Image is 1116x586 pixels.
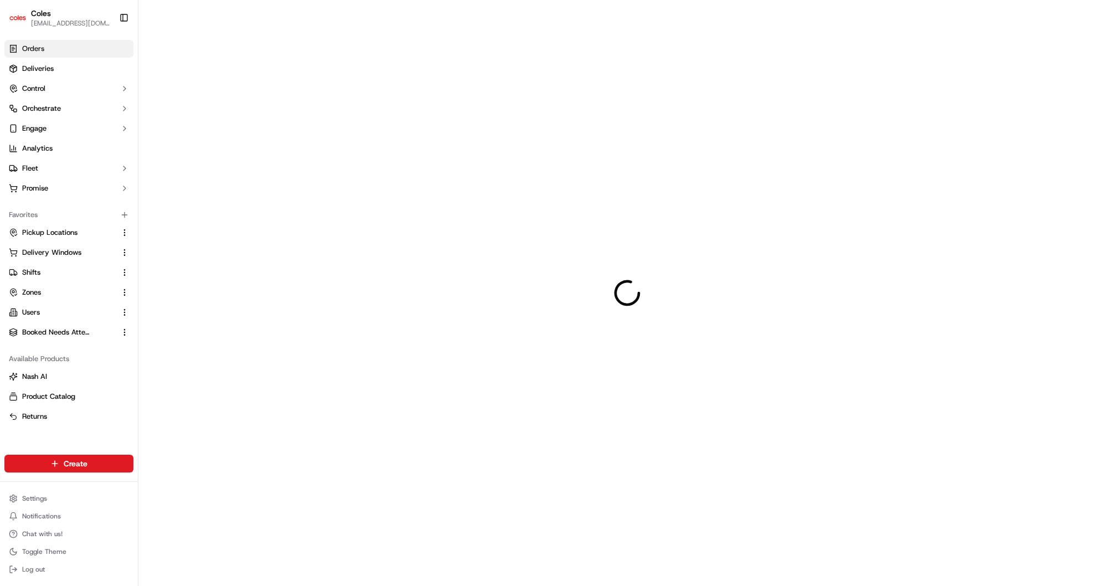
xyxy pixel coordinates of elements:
[22,494,47,503] span: Settings
[22,327,92,337] span: Booked Needs Attention
[4,388,133,405] button: Product Catalog
[4,179,133,197] button: Promise
[22,372,47,382] span: Nash AI
[4,60,133,78] a: Deliveries
[4,491,133,506] button: Settings
[9,287,116,297] a: Zones
[9,9,27,27] img: Coles
[9,248,116,258] a: Delivery Windows
[9,268,116,277] a: Shifts
[4,508,133,524] button: Notifications
[22,44,44,54] span: Orders
[22,124,46,133] span: Engage
[4,40,133,58] a: Orders
[4,80,133,97] button: Control
[22,104,61,114] span: Orchestrate
[22,163,38,173] span: Fleet
[9,327,116,337] a: Booked Needs Attention
[4,140,133,157] a: Analytics
[9,392,129,402] a: Product Catalog
[22,307,40,317] span: Users
[22,228,77,238] span: Pickup Locations
[9,228,116,238] a: Pickup Locations
[22,547,66,556] span: Toggle Theme
[31,19,110,28] button: [EMAIL_ADDRESS][DOMAIN_NAME]
[4,368,133,385] button: Nash AI
[22,287,41,297] span: Zones
[4,562,133,577] button: Log out
[22,64,54,74] span: Deliveries
[110,39,134,47] span: Pylon
[4,160,133,177] button: Fleet
[22,392,75,402] span: Product Catalog
[9,372,129,382] a: Nash AI
[4,244,133,261] button: Delivery Windows
[22,530,63,538] span: Chat with us!
[4,455,133,472] button: Create
[4,4,115,31] button: ColesColes[EMAIL_ADDRESS][DOMAIN_NAME]
[9,412,129,421] a: Returns
[22,183,48,193] span: Promise
[22,565,45,574] span: Log out
[22,248,81,258] span: Delivery Windows
[31,8,51,19] button: Coles
[22,512,61,521] span: Notifications
[4,224,133,241] button: Pickup Locations
[22,84,45,94] span: Control
[4,100,133,117] button: Orchestrate
[22,143,53,153] span: Analytics
[4,544,133,559] button: Toggle Theme
[4,284,133,301] button: Zones
[4,526,133,542] button: Chat with us!
[78,38,134,47] a: Powered byPylon
[4,304,133,321] button: Users
[4,120,133,137] button: Engage
[64,458,87,469] span: Create
[4,206,133,224] div: Favorites
[4,408,133,425] button: Returns
[22,268,40,277] span: Shifts
[4,350,133,368] div: Available Products
[4,323,133,341] button: Booked Needs Attention
[22,412,47,421] span: Returns
[9,307,116,317] a: Users
[4,264,133,281] button: Shifts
